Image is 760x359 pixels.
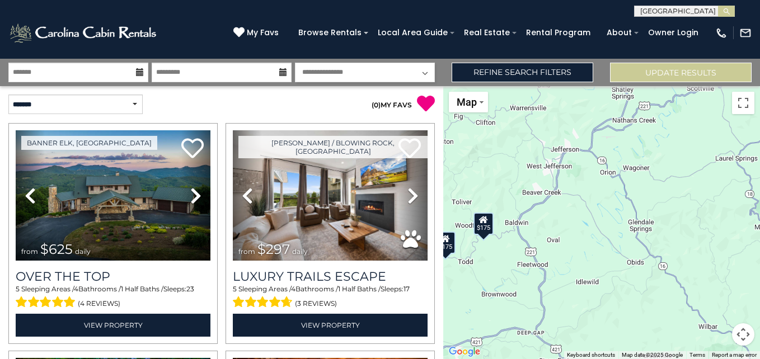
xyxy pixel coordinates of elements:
span: Map data ©2025 Google [622,352,683,358]
a: Luxury Trails Escape [233,269,428,284]
img: phone-regular-white.png [715,27,728,39]
span: daily [75,247,91,256]
a: My Favs [233,27,282,39]
button: Update Results [610,63,752,82]
span: from [238,247,255,256]
a: (0)MY FAVS [372,101,412,109]
span: 1 Half Baths / [338,285,381,293]
span: 0 [374,101,378,109]
span: (4 reviews) [78,296,120,311]
a: Rental Program [520,24,596,41]
a: Refine Search Filters [452,63,593,82]
a: Local Area Guide [372,24,453,41]
a: Owner Login [642,24,704,41]
span: Map [457,96,477,108]
img: White-1-2.png [8,22,159,44]
span: 4 [291,285,295,293]
span: 5 [233,285,237,293]
a: About [601,24,637,41]
div: Sleeping Areas / Bathrooms / Sleeps: [233,284,428,311]
button: Keyboard shortcuts [567,351,615,359]
img: mail-regular-white.png [739,27,752,39]
a: Terms (opens in new tab) [689,352,705,358]
button: Map camera controls [732,323,754,346]
a: Browse Rentals [293,24,367,41]
a: Report a map error [712,352,757,358]
span: $625 [40,241,73,257]
img: thumbnail_168695581.jpeg [233,130,428,261]
span: daily [292,247,308,256]
a: Over The Top [16,269,210,284]
div: Sleeping Areas / Bathrooms / Sleeps: [16,284,210,311]
span: from [21,247,38,256]
a: Real Estate [458,24,515,41]
button: Toggle fullscreen view [732,92,754,114]
span: My Favs [247,27,279,39]
a: Add to favorites [181,137,204,161]
img: Google [446,344,483,359]
span: $297 [257,241,290,257]
img: thumbnail_167153549.jpeg [16,130,210,261]
span: 4 [74,285,78,293]
a: View Property [16,314,210,337]
div: $175 [435,232,456,254]
button: Change map style [449,92,488,112]
div: $175 [473,212,494,235]
a: Open this area in Google Maps (opens a new window) [446,344,483,359]
span: ( ) [372,101,381,109]
span: (3 reviews) [295,296,337,311]
a: View Property [233,314,428,337]
span: 1 Half Baths / [121,285,163,293]
span: 5 [16,285,20,293]
a: Banner Elk, [GEOGRAPHIC_DATA] [21,136,157,150]
span: 17 [404,285,410,293]
span: 23 [186,285,194,293]
a: [PERSON_NAME] / Blowing Rock, [GEOGRAPHIC_DATA] [238,136,428,158]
